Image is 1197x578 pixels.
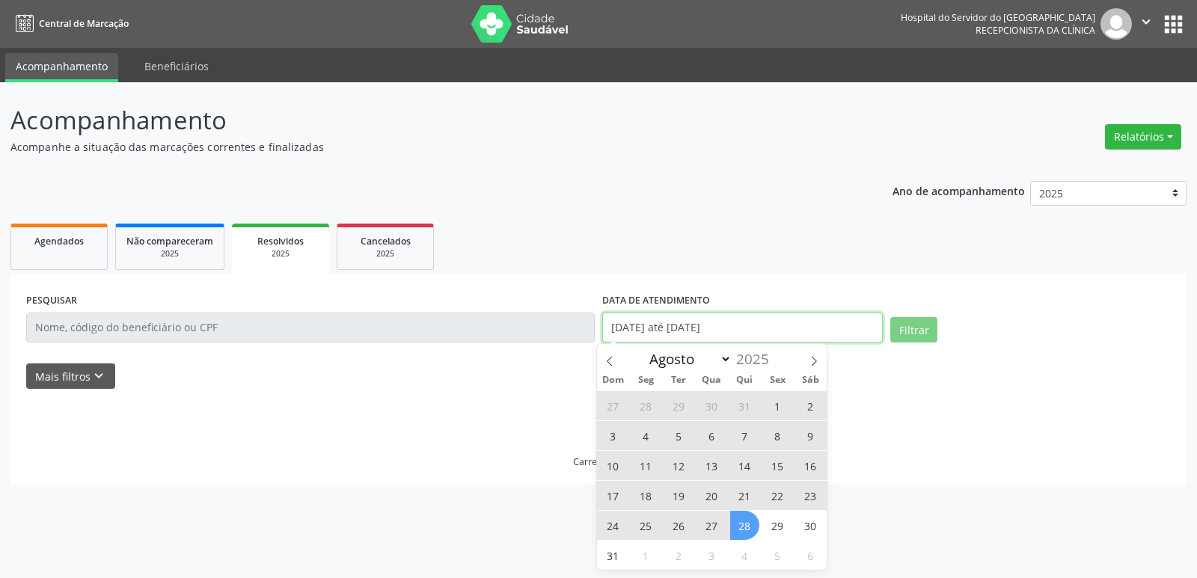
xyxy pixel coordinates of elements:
[126,235,213,248] span: Não compareceram
[10,11,129,36] a: Central de Marcação
[697,451,726,480] span: Agosto 13, 2025
[598,541,628,570] span: Agosto 31, 2025
[893,181,1025,200] p: Ano de acompanhamento
[697,511,726,540] span: Agosto 27, 2025
[901,11,1095,24] div: Hospital do Servidor do [GEOGRAPHIC_DATA]
[598,511,628,540] span: Agosto 24, 2025
[763,391,792,420] span: Agosto 1, 2025
[763,511,792,540] span: Agosto 29, 2025
[597,375,630,385] span: Dom
[730,541,759,570] span: Setembro 4, 2025
[629,375,662,385] span: Seg
[26,289,77,313] label: PESQUISAR
[761,375,794,385] span: Sex
[697,541,726,570] span: Setembro 3, 2025
[664,511,694,540] span: Agosto 26, 2025
[695,375,728,385] span: Qua
[664,451,694,480] span: Agosto 12, 2025
[796,391,825,420] span: Agosto 2, 2025
[643,348,732,369] select: Month
[697,481,726,510] span: Agosto 20, 2025
[39,17,129,30] span: Central de Marcação
[631,391,661,420] span: Julho 28, 2025
[662,375,695,385] span: Ter
[631,481,661,510] span: Agosto 18, 2025
[1132,8,1160,40] button: 
[34,235,84,248] span: Agendados
[10,102,833,139] p: Acompanhamento
[5,53,118,82] a: Acompanhamento
[794,375,827,385] span: Sáb
[664,391,694,420] span: Julho 29, 2025
[631,421,661,450] span: Agosto 4, 2025
[763,451,792,480] span: Agosto 15, 2025
[796,511,825,540] span: Agosto 30, 2025
[26,313,595,342] input: Nome, código do beneficiário ou CPF
[26,363,115,390] button: Mais filtroskeyboard_arrow_down
[91,368,107,384] i: keyboard_arrow_down
[1160,11,1187,37] button: apps
[134,53,219,79] a: Beneficiários
[598,421,628,450] span: Agosto 3, 2025
[10,139,833,155] p: Acompanhe a situação das marcações correntes e finalizadas
[796,421,825,450] span: Agosto 9, 2025
[697,421,726,450] span: Agosto 6, 2025
[796,451,825,480] span: Agosto 16, 2025
[631,451,661,480] span: Agosto 11, 2025
[631,541,661,570] span: Setembro 1, 2025
[730,451,759,480] span: Agosto 14, 2025
[602,289,710,313] label: DATA DE ATENDIMENTO
[573,455,625,468] div: Carregando
[730,511,759,540] span: Agosto 28, 2025
[126,248,213,259] div: 2025
[602,313,883,342] input: Selecione um intervalo
[763,421,792,450] span: Agosto 8, 2025
[242,248,319,259] div: 2025
[348,248,423,259] div: 2025
[976,24,1095,37] span: Recepcionista da clínica
[598,451,628,480] span: Agosto 10, 2025
[1138,13,1154,30] i: 
[664,481,694,510] span: Agosto 19, 2025
[697,391,726,420] span: Julho 30, 2025
[730,481,759,510] span: Agosto 21, 2025
[1105,124,1181,150] button: Relatórios
[361,235,411,248] span: Cancelados
[730,421,759,450] span: Agosto 7, 2025
[598,481,628,510] span: Agosto 17, 2025
[796,481,825,510] span: Agosto 23, 2025
[730,391,759,420] span: Julho 31, 2025
[664,541,694,570] span: Setembro 2, 2025
[257,235,304,248] span: Resolvidos
[763,481,792,510] span: Agosto 22, 2025
[763,541,792,570] span: Setembro 5, 2025
[1100,8,1132,40] img: img
[796,541,825,570] span: Setembro 6, 2025
[598,391,628,420] span: Julho 27, 2025
[728,375,761,385] span: Qui
[664,421,694,450] span: Agosto 5, 2025
[631,511,661,540] span: Agosto 25, 2025
[890,317,937,342] button: Filtrar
